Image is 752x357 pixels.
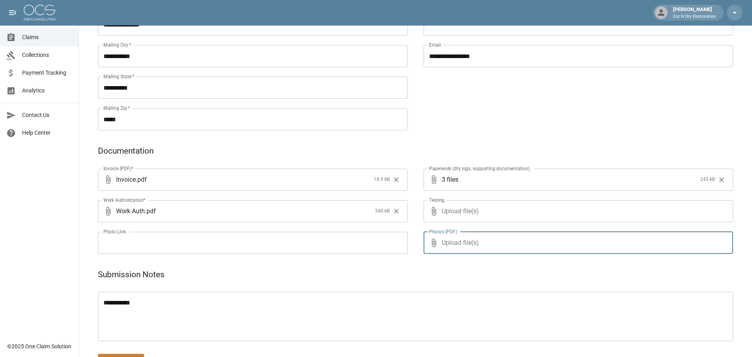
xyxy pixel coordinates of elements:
[7,342,71,350] div: © 2025 One Claim Solution
[670,6,719,20] div: [PERSON_NAME]
[103,105,130,111] label: Mailing Zip
[24,5,55,21] img: ocs-logo-white-transparent.png
[442,232,712,254] span: Upload file(s)
[22,69,72,77] span: Payment Tracking
[429,228,457,235] label: Photos (PDF)
[103,73,134,80] label: Mailing State
[103,165,134,172] label: Invoice (PDF)*
[716,174,728,186] button: Clear
[700,176,715,184] span: 243 kB
[390,174,402,186] button: Clear
[22,111,72,119] span: Contact Us
[22,129,72,137] span: Help Center
[116,175,136,184] span: Invoice
[429,165,530,172] label: Paperwork (dry logs, supporting documentation)
[145,207,156,216] span: . pdf
[103,41,131,48] label: Mailing City
[136,175,147,184] span: . pdf
[375,207,390,215] span: 348 kB
[103,228,126,235] label: Photo Link
[103,197,146,203] label: Work Authorization*
[5,5,21,21] button: open drawer
[22,51,72,59] span: Collections
[673,13,716,20] p: Cut N Dry Restoration
[390,205,402,217] button: Clear
[116,207,145,216] span: Work Auth
[22,33,72,41] span: Claims
[429,197,444,203] label: Testing
[374,176,390,184] span: 18.9 kB
[22,86,72,95] span: Analytics
[442,200,712,222] span: Upload file(s)
[429,41,441,48] label: Email
[442,169,698,191] span: 3 files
